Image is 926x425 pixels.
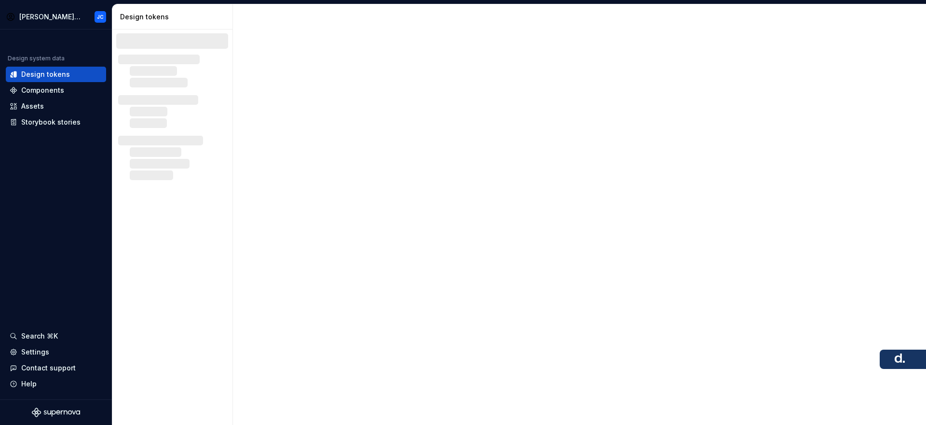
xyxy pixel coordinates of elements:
button: Search ⌘K [6,328,106,344]
a: Settings [6,344,106,360]
div: Design system data [8,55,65,62]
div: Assets [21,101,44,111]
div: Components [21,85,64,95]
div: Search ⌘K [21,331,58,341]
div: Design tokens [120,12,229,22]
div: Settings [21,347,49,357]
div: [PERSON_NAME] UI [19,12,81,22]
div: JC [97,13,104,21]
a: Assets [6,99,106,114]
a: Design tokens [6,67,106,82]
svg: Supernova Logo [32,408,80,417]
div: Storybook stories [21,117,81,127]
a: Storybook stories [6,114,106,130]
button: [PERSON_NAME] UIJC [2,6,110,27]
button: Contact support [6,360,106,376]
a: Components [6,83,106,98]
div: Help [21,379,37,389]
button: Help [6,376,106,392]
div: Contact support [21,363,76,373]
div: Design tokens [21,70,70,79]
